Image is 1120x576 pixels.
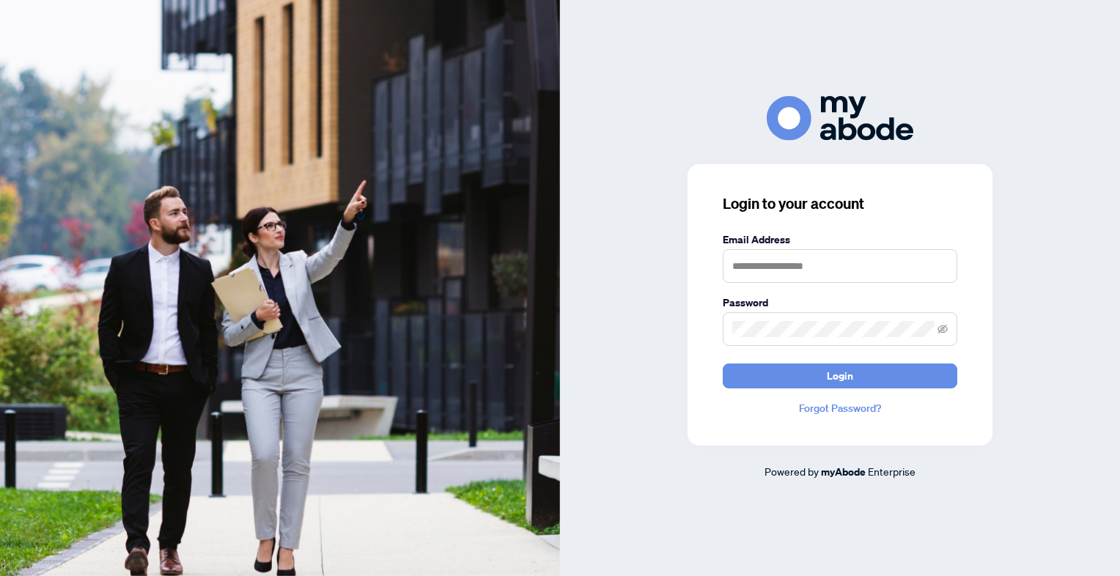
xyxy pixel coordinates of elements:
img: ma-logo [767,96,913,141]
label: Email Address [723,232,957,248]
a: Forgot Password? [723,400,957,416]
a: myAbode [821,464,866,480]
span: Login [827,364,853,388]
span: Enterprise [868,465,915,478]
h3: Login to your account [723,193,957,214]
label: Password [723,295,957,311]
span: eye-invisible [937,324,948,334]
button: Login [723,363,957,388]
span: Powered by [765,465,819,478]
